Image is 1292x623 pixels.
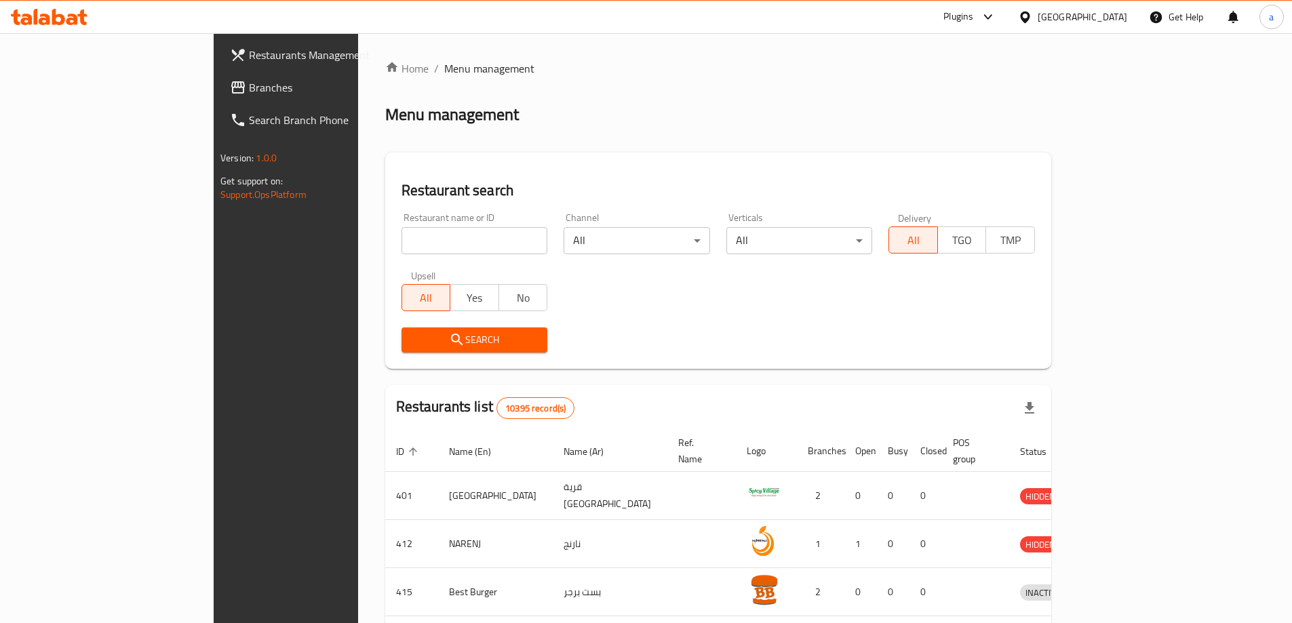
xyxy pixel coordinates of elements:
nav: breadcrumb [385,60,1051,77]
button: Search [402,327,548,353]
span: Menu management [444,60,534,77]
td: 0 [877,472,909,520]
h2: Restaurant search [402,180,1035,201]
button: No [498,284,548,311]
span: ID [396,443,422,460]
td: 1 [844,520,877,568]
input: Search for restaurant name or ID.. [402,227,548,254]
div: Plugins [943,9,973,25]
span: Search [412,331,537,348]
a: Branches [219,71,429,104]
img: Spicy Village [747,476,781,510]
span: Search Branch Phone [249,112,418,128]
th: Open [844,430,877,472]
div: All [564,227,710,254]
div: [GEOGRAPHIC_DATA] [1038,9,1127,24]
img: NARENJ [747,524,781,558]
td: 0 [909,568,942,616]
td: قرية [GEOGRAPHIC_DATA] [553,472,667,520]
h2: Menu management [385,104,519,125]
div: All [726,227,873,254]
td: 0 [844,568,877,616]
h2: Restaurants list [396,397,575,419]
span: TGO [943,230,981,250]
span: HIDDEN [1020,489,1061,504]
td: 2 [797,472,844,520]
td: 0 [877,520,909,568]
a: Search Branch Phone [219,104,429,136]
button: All [402,284,451,311]
span: Yes [456,288,494,308]
td: 2 [797,568,844,616]
span: Name (Ar) [564,443,621,460]
div: HIDDEN [1020,488,1061,504]
div: Total records count [496,397,574,419]
td: NARENJ [438,520,553,568]
th: Closed [909,430,942,472]
td: نارنج [553,520,667,568]
span: Ref. Name [678,435,720,467]
th: Branches [797,430,844,472]
td: 0 [909,520,942,568]
span: 1.0.0 [256,149,277,167]
td: 0 [844,472,877,520]
span: POS group [953,435,993,467]
button: TGO [937,226,987,254]
td: 0 [909,472,942,520]
div: Export file [1013,392,1046,424]
span: a [1269,9,1274,24]
span: 10395 record(s) [497,402,574,415]
th: Busy [877,430,909,472]
button: TMP [985,226,1035,254]
span: HIDDEN [1020,537,1061,552]
li: / [434,60,439,77]
span: All [895,230,933,250]
label: Upsell [411,270,436,280]
th: Logo [736,430,797,472]
td: [GEOGRAPHIC_DATA] [438,472,553,520]
span: TMP [992,230,1030,250]
span: INACTIVE [1020,585,1066,601]
button: All [888,226,938,254]
img: Best Burger [747,572,781,606]
span: Get support on: [220,172,283,190]
label: Delivery [898,213,932,222]
span: Status [1020,443,1064,460]
span: Version: [220,149,254,167]
a: Support.OpsPlatform [220,186,307,203]
span: No [505,288,543,308]
td: 1 [797,520,844,568]
span: Name (En) [449,443,509,460]
span: Restaurants Management [249,47,418,63]
td: Best Burger [438,568,553,616]
a: Restaurants Management [219,39,429,71]
button: Yes [450,284,499,311]
td: بست برجر [553,568,667,616]
td: 0 [877,568,909,616]
span: All [408,288,446,308]
span: Branches [249,79,418,96]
